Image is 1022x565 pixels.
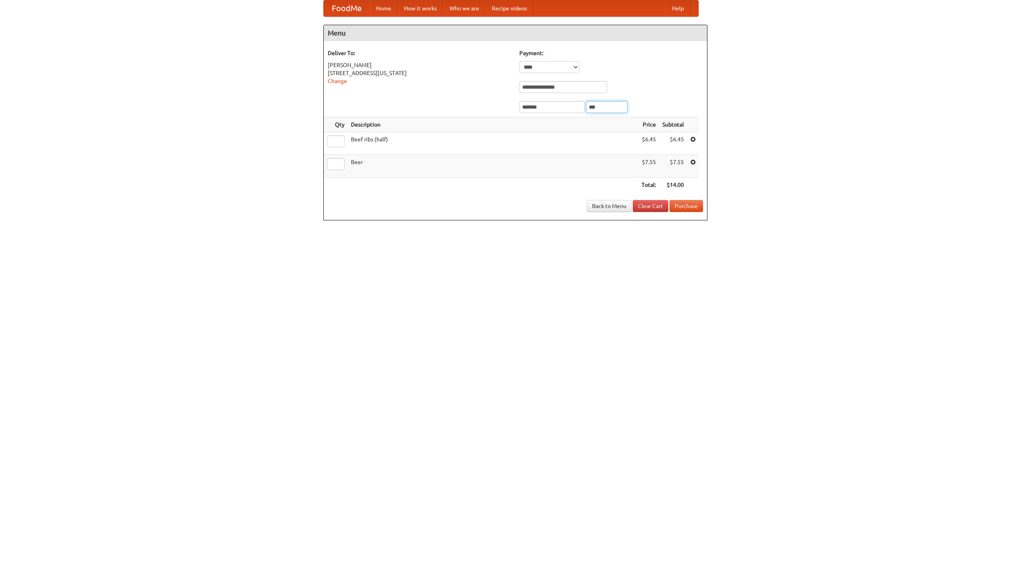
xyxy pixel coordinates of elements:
[638,117,659,132] th: Price
[348,132,638,155] td: Beef ribs (half)
[659,117,687,132] th: Subtotal
[443,0,485,16] a: Who we are
[638,155,659,178] td: $7.55
[370,0,398,16] a: Home
[669,200,703,212] button: Purchase
[348,155,638,178] td: Beer
[665,0,690,16] a: Help
[633,200,668,212] a: Clear Cart
[659,178,687,192] th: $14.00
[638,132,659,155] td: $6.45
[485,0,533,16] a: Recipe videos
[324,0,370,16] a: FoodMe
[659,132,687,155] td: $6.45
[398,0,443,16] a: How it works
[324,25,707,41] h4: Menu
[328,78,347,84] a: Change
[519,49,703,57] h5: Payment:
[587,200,632,212] a: Back to Menu
[324,117,348,132] th: Qty
[659,155,687,178] td: $7.55
[328,61,511,69] div: [PERSON_NAME]
[328,49,511,57] h5: Deliver To:
[638,178,659,192] th: Total:
[348,117,638,132] th: Description
[328,69,511,77] div: [STREET_ADDRESS][US_STATE]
